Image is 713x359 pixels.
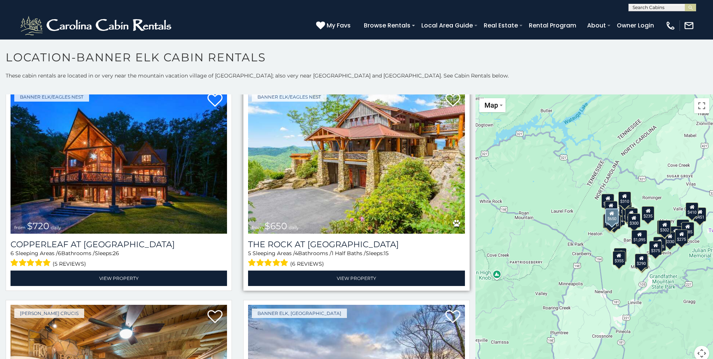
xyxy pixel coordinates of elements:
span: from [14,225,26,230]
div: $410 [686,202,698,217]
div: $290 [605,201,618,215]
a: Owner Login [613,19,658,32]
button: Change map style [479,98,506,112]
a: Banner Elk/Eagles Nest [14,92,89,102]
img: Copperleaf at Eagles Nest [11,88,227,234]
span: from [252,225,263,230]
img: mail-regular-white.png [684,20,694,31]
div: $305 [653,237,666,251]
span: (5 reviews) [53,259,86,269]
a: Copperleaf at [GEOGRAPHIC_DATA] [11,239,227,249]
span: daily [289,225,299,230]
div: $305 [602,214,615,228]
span: $720 [27,221,49,231]
span: 6 [11,250,14,257]
span: 6 [58,250,61,257]
span: 5 [248,250,251,257]
div: $300 [627,213,640,228]
div: $290 [635,254,648,268]
img: phone-regular-white.png [665,20,676,31]
span: 1 Half Baths / [332,250,366,257]
span: $650 [265,221,287,231]
div: $570 [625,208,637,222]
div: $1,095 [631,230,647,244]
div: Sleeping Areas / Bathrooms / Sleeps: [248,249,465,269]
a: Browse Rentals [360,19,414,32]
div: $535 [619,202,632,216]
span: My Favs [327,21,351,30]
a: My Favs [316,21,353,30]
a: Local Area Guide [418,19,477,32]
div: $375 [649,241,662,255]
div: $350 [635,255,648,269]
img: White-1-2.png [19,14,175,37]
div: $400 [677,219,689,234]
div: $355 [613,251,625,265]
a: Real Estate [480,19,522,32]
div: $460 [622,207,635,221]
span: Map [484,101,498,109]
div: $235 [642,206,654,221]
a: [PERSON_NAME] Crucis [14,309,84,318]
a: View Property [11,271,227,286]
div: $485 [681,222,694,236]
a: Add to favorites [445,309,460,325]
a: Banner Elk/Eagles Nest [252,92,327,102]
a: Add to favorites [207,93,223,109]
span: 15 [384,250,389,257]
div: $400 [669,226,682,240]
h3: Copperleaf at Eagles Nest [11,239,227,249]
a: Banner Elk, [GEOGRAPHIC_DATA] [252,309,347,318]
a: Add to favorites [207,309,223,325]
div: $230 [604,214,616,228]
div: $250 [608,215,621,229]
a: About [583,19,610,32]
div: $650 [605,208,619,224]
span: 4 [295,250,298,257]
div: Sleeping Areas / Bathrooms / Sleeps: [11,249,227,269]
div: $225 [614,248,627,262]
a: The Rock at Eagles Nest from $650 daily [248,88,465,234]
a: Rental Program [525,19,580,32]
img: The Rock at Eagles Nest [248,88,465,234]
span: daily [51,225,61,230]
a: View Property [248,271,465,286]
div: $275 [675,230,688,244]
div: $275 [657,220,670,234]
a: The Rock at [GEOGRAPHIC_DATA] [248,239,465,249]
a: Copperleaf at Eagles Nest from $720 daily [11,88,227,234]
a: Add to favorites [445,93,460,109]
div: $302 [658,220,671,234]
button: Toggle fullscreen view [694,98,709,113]
span: (6 reviews) [290,259,324,269]
div: $720 [601,194,614,208]
h3: The Rock at Eagles Nest [248,239,465,249]
span: 26 [113,250,119,257]
div: $451 [693,207,706,222]
div: $310 [618,192,631,206]
div: $330 [663,232,676,246]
